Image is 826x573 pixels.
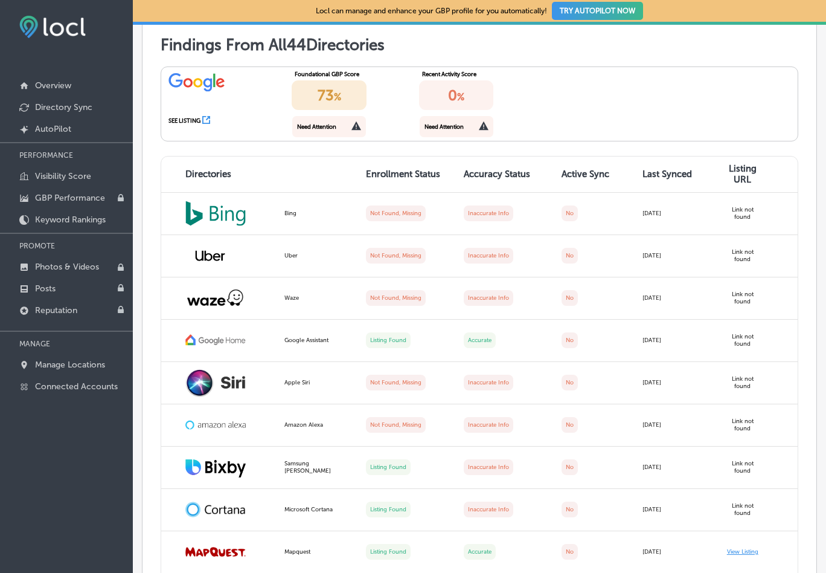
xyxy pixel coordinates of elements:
[562,459,578,475] label: No
[185,241,235,271] img: uber.png
[732,502,754,517] label: Link not found
[464,332,496,348] label: Accurate
[366,375,426,390] label: Not Found, Missing
[359,157,456,193] th: Enrollment Status
[292,80,366,110] div: 73
[554,157,635,193] th: Active Sync
[297,123,336,130] div: Need Attention
[464,248,513,264] label: Inaccurate Info
[732,206,754,221] label: Link not found
[464,459,513,475] label: Inaccurate Info
[284,379,351,386] div: Apple Siri
[366,459,411,475] label: Listing Found
[35,80,71,91] p: Overview
[185,334,246,346] img: google-home.png
[717,157,798,193] th: Listing URL
[456,157,554,193] th: Accuracy Status
[35,124,71,134] p: AutoPilot
[635,235,716,277] td: [DATE]
[727,548,758,555] a: View Listing
[366,290,426,306] label: Not Found, Missing
[635,320,716,362] td: [DATE]
[161,157,277,193] th: Directories
[366,417,426,433] label: Not Found, Missing
[35,360,105,370] p: Manage Locations
[185,419,246,431] img: amazon-alexa.png
[464,375,513,390] label: Inaccurate Info
[732,248,754,263] label: Link not found
[185,201,246,225] img: bing_Jjgns0f.png
[732,418,754,432] label: Link not found
[185,502,246,517] img: cortana-logo.png
[635,193,716,235] td: [DATE]
[366,248,426,264] label: Not Found, Missing
[35,262,99,272] p: Photos & Videos
[185,368,246,397] img: Siri-logo.png
[635,447,716,489] td: [DATE]
[366,502,411,517] label: Listing Found
[464,206,513,221] label: Inaccurate Info
[635,404,716,447] td: [DATE]
[284,548,351,555] div: Mapquest
[424,123,464,130] div: Need Attention
[35,215,106,225] p: Keyword Rankings
[635,362,716,404] td: [DATE]
[35,193,105,203] p: GBP Performance
[19,16,86,38] img: fda3e92497d09a02dc62c9cd864e3231.png
[161,36,798,54] h1: Findings From All 44 Directories
[35,171,91,181] p: Visibility Score
[635,277,716,320] td: [DATE]
[419,80,493,110] div: 0
[35,305,77,316] p: Reputation
[35,102,92,112] p: Directory Sync
[562,206,578,221] label: No
[562,248,578,264] label: No
[284,337,351,344] div: Google Assistant
[562,544,578,560] label: No
[422,71,529,77] div: Recent Activity Score
[35,381,118,392] p: Connected Accounts
[562,502,578,517] label: No
[464,290,513,306] label: Inaccurate Info
[732,460,754,474] label: Link not found
[185,288,246,308] img: waze.png
[284,210,351,217] div: Bing
[168,117,200,124] div: SEE LISTING
[366,544,411,560] label: Listing Found
[732,291,754,305] label: Link not found
[185,547,246,556] img: mapquest.png
[284,252,351,259] div: Uber
[284,421,351,429] div: Amazon Alexa
[562,332,578,348] label: No
[562,290,578,306] label: No
[168,71,225,92] img: google.png
[366,332,411,348] label: Listing Found
[732,333,754,348] label: Link not found
[464,544,496,560] label: Accurate
[732,375,754,390] label: Link not found
[552,2,643,20] button: TRY AUTOPILOT NOW
[562,417,578,433] label: No
[464,502,513,517] label: Inaccurate Info
[295,71,402,77] div: Foundational GBP Score
[635,157,716,193] th: Last Synced
[366,206,426,221] label: Not Found, Missing
[284,294,351,302] div: Waze
[35,283,56,294] p: Posts
[185,457,246,477] img: Bixby.png
[464,417,513,433] label: Inaccurate Info
[457,91,464,103] span: %
[284,506,351,513] div: Microsoft Cortana
[334,91,341,103] span: %
[562,375,578,390] label: No
[635,489,716,531] td: [DATE]
[284,460,351,474] div: Samsung [PERSON_NAME]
